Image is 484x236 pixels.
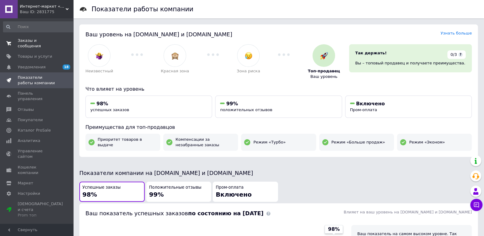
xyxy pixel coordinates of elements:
div: Prom топ [18,212,63,218]
span: Успешные заказы [82,185,121,191]
b: по состоянию на [DATE] [188,210,263,216]
span: Включено [216,191,252,198]
a: Узнать больше [440,31,472,35]
img: :woman-shrugging: [96,52,103,60]
span: Управление сайтом [18,148,56,159]
span: Так держать! [355,51,387,55]
span: Настройки [18,191,40,196]
span: Компенсации за незабранные заказы [175,137,235,148]
span: Покупатели [18,117,43,123]
span: Показатели компании на [DOMAIN_NAME] и [DOMAIN_NAME] [79,170,253,176]
span: Отзывы [18,107,34,112]
span: Уведомления [18,64,45,70]
span: Топ-продавец [308,68,340,74]
span: Режим «Больше продаж» [331,140,385,145]
span: Положительные отзывы [149,185,201,191]
span: 98% [96,101,108,107]
span: Кошелек компании [18,165,56,176]
img: :disappointed_relieved: [245,52,252,60]
span: Приоритет товаров в выдаче [98,137,157,148]
span: Пром-оплата [216,185,244,191]
span: успешных заказов [90,107,129,112]
span: Каталог ProSale [18,128,51,133]
button: Успешные заказы98% [79,182,145,202]
button: 99%положительных отзывов [215,96,342,118]
span: Маркет [18,180,33,186]
span: 98% [82,191,97,198]
span: Ваш уровень [310,74,338,79]
span: Режим «Турбо» [253,140,286,145]
img: :rocket: [320,52,328,60]
span: Панель управления [18,91,56,102]
span: 99% [226,101,238,107]
span: Неизвестный [85,68,113,74]
span: [DEMOGRAPHIC_DATA] и счета [18,201,63,218]
span: положительных отзывов [220,107,272,112]
span: Красная зона [161,68,189,74]
span: Товары и услуги [18,54,52,59]
span: Включено [356,101,385,107]
span: 18 [63,64,70,70]
div: 0/3 [447,50,466,59]
span: Зона риска [237,68,260,74]
input: Поиск [3,21,74,32]
button: 98%успешных заказов [85,96,212,118]
span: Заказы и сообщения [18,38,56,49]
button: ВключеноПром-оплата [345,96,472,118]
span: Показатели работы компании [18,75,56,86]
div: Ваш ID: 2831775 [20,9,73,15]
h1: Показатели работы компании [92,5,193,13]
button: Пром-оплатаВключено [213,182,278,202]
span: 98% [328,226,340,233]
button: Положительные отзывы99% [146,182,211,202]
span: Преимущества для топ-продавцов [85,124,175,130]
span: Ваш уровень на [DOMAIN_NAME] и [DOMAIN_NAME] [85,31,232,38]
span: Пром-оплата [350,107,377,112]
button: Чат с покупателем [470,199,482,211]
span: Режим «Эконом» [409,140,445,145]
div: Вы – топовый продавец и получаете преимущества. [355,60,466,66]
span: Влияет на ваш уровень на [DOMAIN_NAME] и [DOMAIN_NAME] [344,210,472,214]
span: ? [458,53,463,57]
span: Что влияет на уровень [85,86,144,92]
span: 99% [149,191,164,198]
span: Аналитика [18,138,40,143]
span: Интернет-маркет «БиоЖизнь» [20,4,66,9]
span: Ваш показатель успешных заказов [85,210,263,216]
img: :see_no_evil: [171,52,179,60]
